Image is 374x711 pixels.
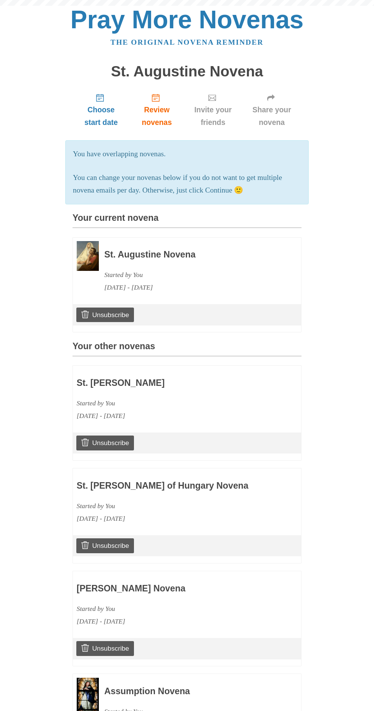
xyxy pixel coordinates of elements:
[76,641,134,656] a: Unsubscribe
[77,397,253,410] div: Started by You
[73,213,301,228] h3: Your current novena
[76,436,134,450] a: Unsubscribe
[111,38,264,46] a: The original novena reminder
[80,104,122,129] span: Choose start date
[77,584,253,594] h3: [PERSON_NAME] Novena
[77,481,253,491] h3: St. [PERSON_NAME] of Hungary Novena
[104,269,280,281] div: Started by You
[250,104,294,129] span: Share your novena
[77,241,99,270] img: Novena image
[104,250,280,260] h3: St. Augustine Novena
[73,148,301,160] p: You have overlapping novenas.
[77,615,253,628] div: [DATE] - [DATE]
[184,87,242,133] a: Invite your friends
[73,87,130,133] a: Choose start date
[104,687,280,696] h3: Assumption Novena
[242,87,301,133] a: Share your novena
[77,500,253,512] div: Started by You
[130,87,184,133] a: Review novenas
[76,308,134,322] a: Unsubscribe
[77,512,253,525] div: [DATE] - [DATE]
[73,63,301,80] h1: St. Augustine Novena
[77,378,253,388] h3: St. [PERSON_NAME]
[73,342,301,356] h3: Your other novenas
[77,410,253,422] div: [DATE] - [DATE]
[104,281,280,294] div: [DATE] - [DATE]
[192,104,234,129] span: Invite your friends
[71,5,304,34] a: Pray More Novenas
[77,602,253,615] div: Started by You
[73,172,301,197] p: You can change your novenas below if you do not want to get multiple novena emails per day. Other...
[137,104,176,129] span: Review novenas
[76,538,134,553] a: Unsubscribe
